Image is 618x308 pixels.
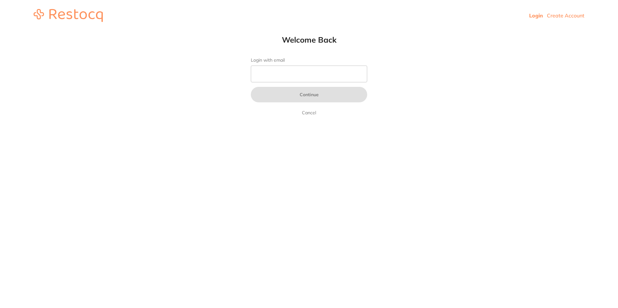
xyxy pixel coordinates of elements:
[547,12,584,19] a: Create Account
[529,12,543,19] a: Login
[251,87,367,102] button: Continue
[238,35,380,45] h1: Welcome Back
[34,9,103,22] img: restocq_logo.svg
[301,109,317,117] a: Cancel
[251,57,367,63] label: Login with email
